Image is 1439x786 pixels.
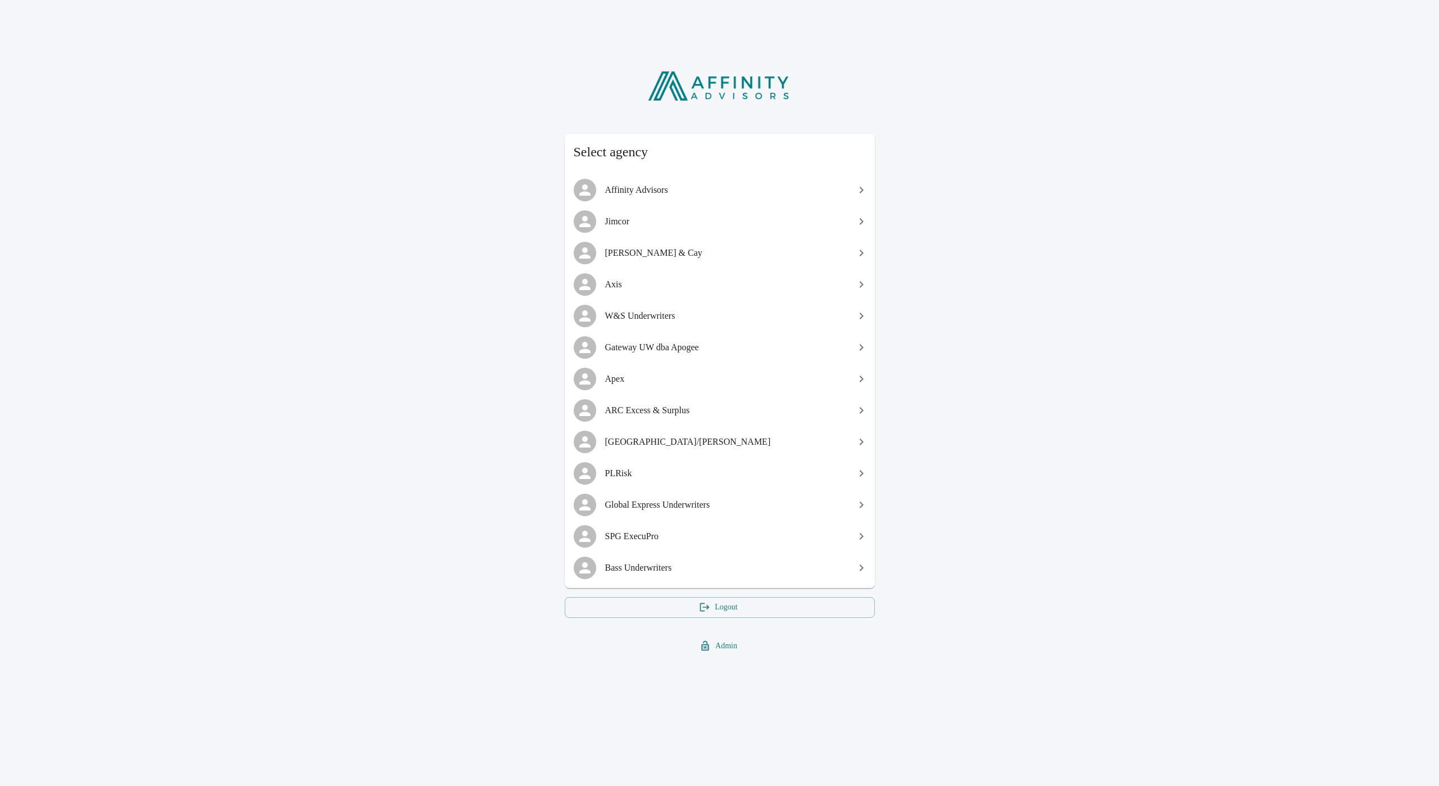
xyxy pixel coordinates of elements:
a: SPG ExecuPro [565,521,875,552]
a: ARC Excess & Surplus [565,395,875,426]
span: Apex [605,372,848,386]
a: [GEOGRAPHIC_DATA]/[PERSON_NAME] [565,426,875,458]
span: Affinity Advisors [605,183,848,197]
span: Global Express Underwriters [605,498,848,512]
a: Apex [565,363,875,395]
a: Axis [565,269,875,300]
span: [PERSON_NAME] & Cay [605,246,848,260]
a: Gateway UW dba Apogee [565,332,875,363]
span: Bass Underwriters [605,561,848,575]
a: PLRisk [565,458,875,489]
span: Axis [605,278,848,291]
span: PLRisk [605,467,848,480]
span: Select agency [574,143,866,161]
span: Jimcor [605,215,848,228]
a: Affinity Advisors [565,174,875,206]
a: Jimcor [565,206,875,237]
span: [GEOGRAPHIC_DATA]/[PERSON_NAME] [605,435,848,449]
span: Gateway UW dba Apogee [605,341,848,354]
span: ARC Excess & Surplus [605,404,848,417]
span: W&S Underwriters [605,309,848,323]
span: SPG ExecuPro [605,530,848,543]
img: Affinity Advisors Logo [639,67,800,105]
a: W&S Underwriters [565,300,875,332]
a: Bass Underwriters [565,552,875,584]
a: Admin [565,636,875,657]
a: Global Express Underwriters [565,489,875,521]
a: Logout [565,597,875,618]
a: [PERSON_NAME] & Cay [565,237,875,269]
